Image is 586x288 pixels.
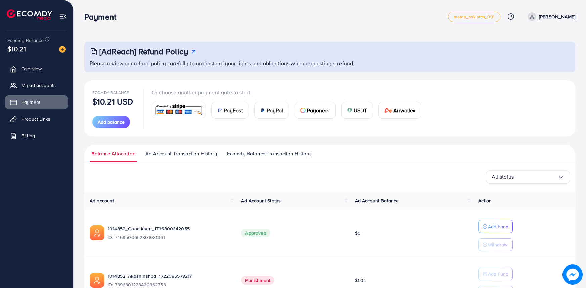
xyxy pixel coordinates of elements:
[217,108,222,113] img: card
[59,13,67,20] img: menu
[108,225,230,241] div: <span class='underline'>1014852_Good khan_1736800342055</span></br>7459500652801081361
[384,108,392,113] img: card
[260,108,265,113] img: card
[393,106,415,114] span: Airwallex
[211,102,249,119] a: cardPayFast
[90,225,104,240] img: ic-ads-acc.e4c84228.svg
[514,172,557,182] input: Search for option
[307,106,330,114] span: Payoneer
[152,102,206,118] a: card
[21,82,56,89] span: My ad accounts
[354,106,367,114] span: USDT
[300,108,306,113] img: card
[90,273,104,288] img: ic-ads-acc.e4c84228.svg
[241,229,270,237] span: Approved
[5,79,68,92] a: My ad accounts
[5,62,68,75] a: Overview
[21,99,40,106] span: Payment
[108,225,230,232] a: 1014852_Good khan_1736800342055
[378,102,421,119] a: cardAirwallex
[241,276,274,285] span: Punishment
[347,108,352,113] img: card
[21,65,42,72] span: Overview
[224,106,243,114] span: PayFast
[152,88,427,96] p: Or choose another payment gate to start
[355,277,366,284] span: $1.04
[99,47,188,56] h3: [AdReach] Refund Policy
[341,102,373,119] a: cardUSDT
[92,90,129,95] span: Ecomdy Balance
[448,12,500,22] a: metap_pakistan_001
[145,150,217,157] span: Ad Account Transaction History
[5,95,68,109] a: Payment
[492,172,514,182] span: All status
[91,150,135,157] span: Balance Allocation
[108,273,230,288] div: <span class='underline'>1014852_Akash Irshad_1722085579217</span></br>7396301223420362753
[21,132,35,139] span: Billing
[488,241,507,249] p: Withdraw
[227,150,311,157] span: Ecomdy Balance Transaction History
[355,230,361,236] span: $0
[84,12,122,22] h3: Payment
[478,197,492,204] span: Action
[254,102,289,119] a: cardPayPal
[478,268,513,280] button: Add Fund
[241,197,281,204] span: Ad Account Status
[7,9,52,20] img: logo
[90,197,114,204] span: Ad account
[486,170,570,184] div: Search for option
[5,112,68,126] a: Product Links
[478,220,513,233] button: Add Fund
[59,46,66,53] img: image
[92,97,133,106] p: $10.21 USD
[562,264,583,285] img: image
[267,106,283,114] span: PayPal
[355,197,399,204] span: Ad Account Balance
[90,59,571,67] p: Please review our refund policy carefully to understand your rights and obligations when requesti...
[98,119,125,125] span: Add balance
[108,234,230,241] span: ID: 7459500652801081361
[488,222,508,231] p: Add Fund
[295,102,336,119] a: cardPayoneer
[454,15,495,19] span: metap_pakistan_001
[488,270,508,278] p: Add Fund
[21,116,50,122] span: Product Links
[525,12,575,21] a: [PERSON_NAME]
[478,238,513,251] button: Withdraw
[154,103,204,117] img: card
[539,13,575,21] p: [PERSON_NAME]
[108,273,230,279] a: 1014852_Akash Irshad_1722085579217
[7,44,26,54] span: $10.21
[7,37,44,44] span: Ecomdy Balance
[108,281,230,288] span: ID: 7396301223420362753
[5,129,68,142] a: Billing
[92,116,130,128] button: Add balance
